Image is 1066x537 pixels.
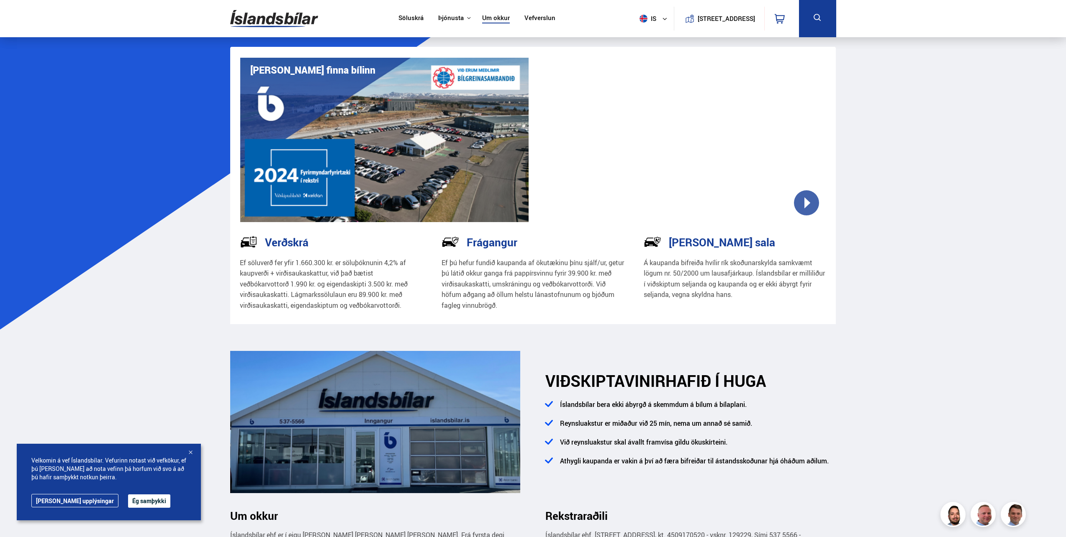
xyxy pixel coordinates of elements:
p: Ef söluverð fer yfir 1.660.300 kr. er söluþóknunin 4,2% af kaupverði + virðisaukaskattur, við það... [240,258,423,311]
img: svg+xml;base64,PHN2ZyB4bWxucz0iaHR0cDovL3d3dy53My5vcmcvMjAwMC9zdmciIHdpZHRoPSI1MTIiIGhlaWdodD0iNT... [640,15,647,23]
img: -Svtn6bYgwAsiwNX.svg [644,233,661,251]
button: is [636,6,674,31]
li: Reynsluakstur er miðaður við 25 mín, nema um annað sé samið. [556,417,836,436]
h3: Rekstraraðili [545,509,836,522]
img: ANGMEGnRQmXqTLfD.png [230,351,521,493]
a: [STREET_ADDRESS] [678,7,760,31]
li: Við reynsluakstur skal ávallt framvísa gildu ökuskírteini. [556,436,836,455]
h3: Um okkur [230,509,521,522]
button: [STREET_ADDRESS] [701,15,752,22]
button: Ég samþykki [128,494,170,508]
h3: [PERSON_NAME] sala [669,236,775,248]
img: NP-R9RrMhXQFCiaa.svg [442,233,459,251]
li: Íslandsbílar bera ekki ábyrgð á skemmdum á bílum á bílaplani. [556,399,836,417]
img: nhp88E3Fdnt1Opn2.png [942,503,967,528]
h3: Frágangur [467,236,517,248]
h2: HAFIÐ Í HUGA [545,371,836,390]
a: Söluskrá [398,14,424,23]
a: [PERSON_NAME] upplýsingar [31,494,118,507]
img: eKx6w-_Home_640_.png [240,58,529,222]
span: is [636,15,657,23]
img: G0Ugv5HjCgRt.svg [230,5,318,32]
span: VIÐSKIPTAVINIR [545,370,665,391]
a: Um okkur [482,14,510,23]
h1: [PERSON_NAME] finna bílinn [250,64,375,76]
img: siFngHWaQ9KaOqBr.png [972,503,997,528]
button: Opna LiveChat spjallviðmót [7,3,32,28]
img: FbJEzSuNWCJXmdc-.webp [1002,503,1027,528]
button: Þjónusta [438,14,464,22]
li: Athygli kaupanda er vakin á því að færa bifreiðar til ástandsskoðunar hjá óháðum aðilum. [556,455,836,474]
p: Ef þú hefur fundið kaupanda af ökutækinu þínu sjálf/ur, getur þú látið okkur ganga frá pappírsvin... [442,258,624,311]
a: Vefverslun [524,14,555,23]
span: Velkomin á vef Íslandsbílar. Vefurinn notast við vefkökur, ef þú [PERSON_NAME] að nota vefinn þá ... [31,456,186,481]
img: tr5P-W3DuiFaO7aO.svg [240,233,257,251]
h3: Verðskrá [265,236,308,248]
p: Á kaupanda bifreiða hvílir rík skoðunarskylda samkvæmt lögum nr. 50/2000 um lausafjárkaup. Ísland... [644,258,827,300]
